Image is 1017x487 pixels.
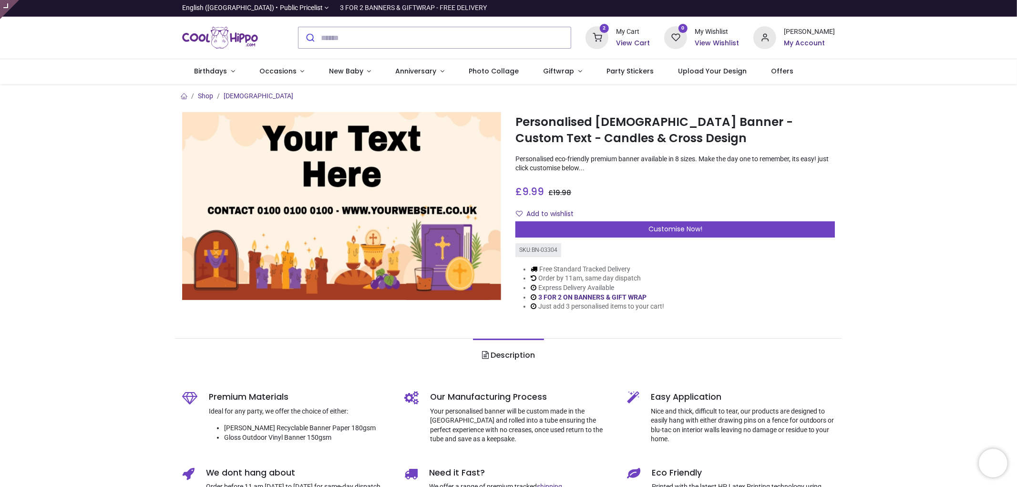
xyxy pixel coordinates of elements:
[329,66,363,76] span: New Baby
[182,3,329,13] a: English ([GEOGRAPHIC_DATA]) •Public Pricelist
[979,449,1007,477] iframe: Brevo live chat
[586,33,608,41] a: 2
[430,391,613,403] h5: Our Manufacturing Process
[531,59,595,84] a: Giftwrap
[247,59,317,84] a: Occasions
[469,66,519,76] span: Photo Collage
[298,27,321,48] button: Submit
[678,66,747,76] span: Upload Your Design
[784,27,835,37] div: [PERSON_NAME]
[648,224,702,234] span: Customise Now!
[430,407,613,444] p: Your personalised banner will be custom made in the [GEOGRAPHIC_DATA] and rolled into a tube ensu...
[553,188,571,197] span: 19.98
[209,407,390,416] p: Ideal for any party, we offer the choice of either:
[771,66,794,76] span: Offers
[548,188,571,197] span: £
[198,92,213,100] a: Shop
[209,391,390,403] h5: Premium Materials
[182,59,247,84] a: Birthdays
[531,265,664,274] li: Free Standard Tracked Delivery
[515,206,582,222] button: Add to wishlistAdd to wishlist
[224,92,293,100] a: [DEMOGRAPHIC_DATA]
[515,243,561,257] div: SKU: BN-03304
[515,155,835,173] p: Personalised eco-friendly premium banner available in 8 sizes. Make the day one to remember, its ...
[678,24,688,33] sup: 0
[194,66,227,76] span: Birthdays
[652,467,835,479] h5: Eco Friendly
[396,66,437,76] span: Anniversary
[224,433,390,443] li: Gloss Outdoor Vinyl Banner 150gsm
[280,3,323,13] span: Public Pricelist
[383,59,457,84] a: Anniversary
[531,283,664,293] li: Express Delivery Available
[651,391,835,403] h5: Easy Application
[695,39,739,48] a: View Wishlist
[606,66,654,76] span: Party Stickers
[340,3,487,13] div: 3 FOR 2 BANNERS & GIFTWRAP - FREE DELIVERY
[531,274,664,283] li: Order by 11am, same day dispatch
[516,210,523,217] i: Add to wishlist
[538,293,647,301] a: 3 FOR 2 ON BANNERS & GIFT WRAP
[635,3,835,13] iframe: Customer reviews powered by Trustpilot
[182,112,502,300] img: Personalised Church Banner - Custom Text - Candles & Cross Design
[543,66,574,76] span: Giftwrap
[664,33,687,41] a: 0
[206,467,390,479] h5: We dont hang about
[317,59,383,84] a: New Baby
[473,339,544,372] a: Description
[616,27,650,37] div: My Cart
[224,424,390,433] li: [PERSON_NAME] Recyclable Banner Paper 180gsm
[600,24,609,33] sup: 2
[182,24,258,51] a: Logo of Cool Hippo
[784,39,835,48] a: My Account
[182,24,258,51] img: Cool Hippo
[531,302,664,311] li: Just add 3 personalised items to your cart!
[616,39,650,48] a: View Cart
[259,66,297,76] span: Occasions
[522,185,544,198] span: 9.99
[515,114,835,147] h1: Personalised [DEMOGRAPHIC_DATA] Banner - Custom Text - Candles & Cross Design
[695,27,739,37] div: My Wishlist
[429,467,613,479] h5: Need it Fast?
[651,407,835,444] p: Nice and thick, difficult to tear, our products are designed to easily hang with either drawing p...
[515,185,544,198] span: £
